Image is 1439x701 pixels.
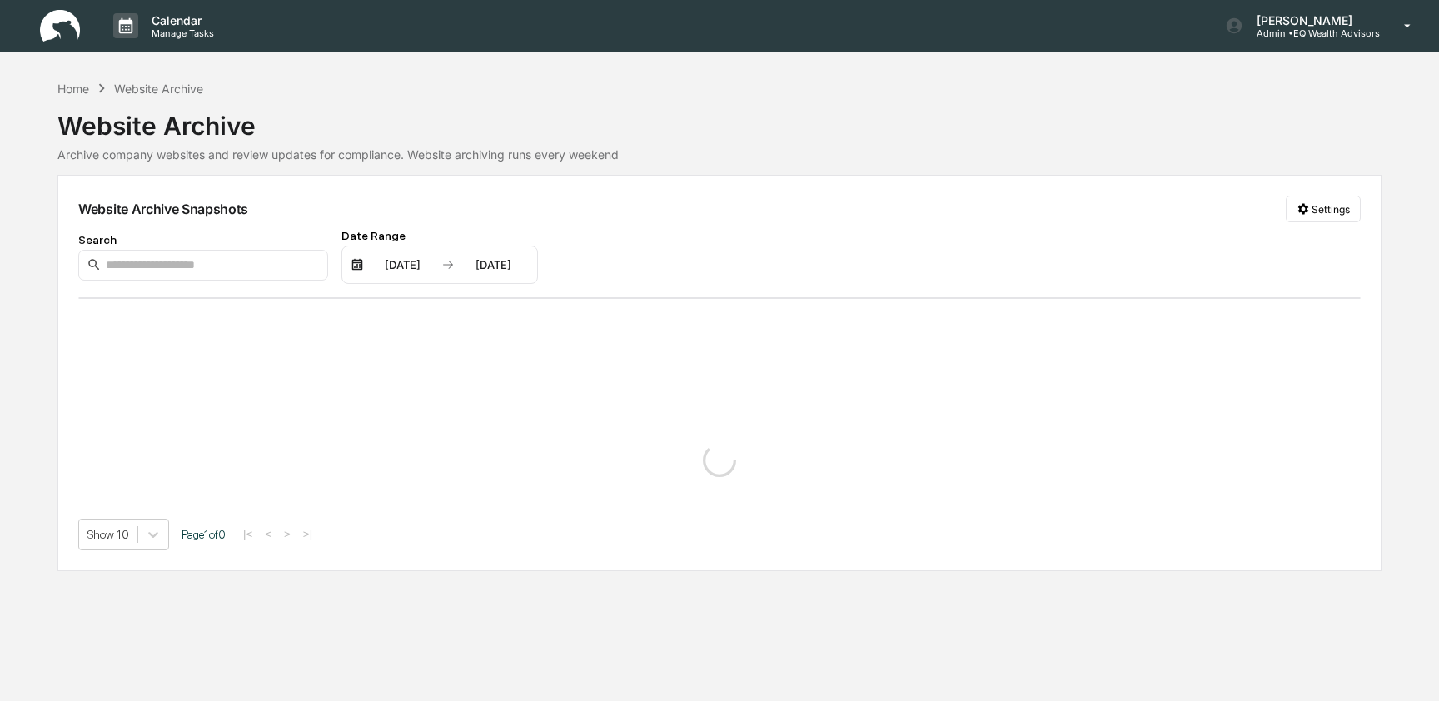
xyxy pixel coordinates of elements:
button: |< [238,527,257,541]
div: Website Archive Snapshots [78,201,248,217]
div: Website Archive [57,97,1382,141]
div: Archive company websites and review updates for compliance. Website archiving runs every weekend [57,147,1382,162]
p: Manage Tasks [138,27,222,39]
button: Settings [1286,196,1361,222]
button: < [260,527,276,541]
div: Home [57,82,89,96]
p: Admin • EQ Wealth Advisors [1243,27,1380,39]
div: [DATE] [367,258,438,271]
img: logo [40,10,80,42]
span: Page 1 of 0 [182,528,226,541]
button: >| [298,527,317,541]
div: [DATE] [458,258,529,271]
button: > [279,527,296,541]
p: [PERSON_NAME] [1243,13,1380,27]
p: Calendar [138,13,222,27]
div: Date Range [341,229,538,242]
img: calendar [351,258,364,271]
img: arrow right [441,258,455,271]
div: Website Archive [114,82,203,96]
div: Search [78,233,328,246]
